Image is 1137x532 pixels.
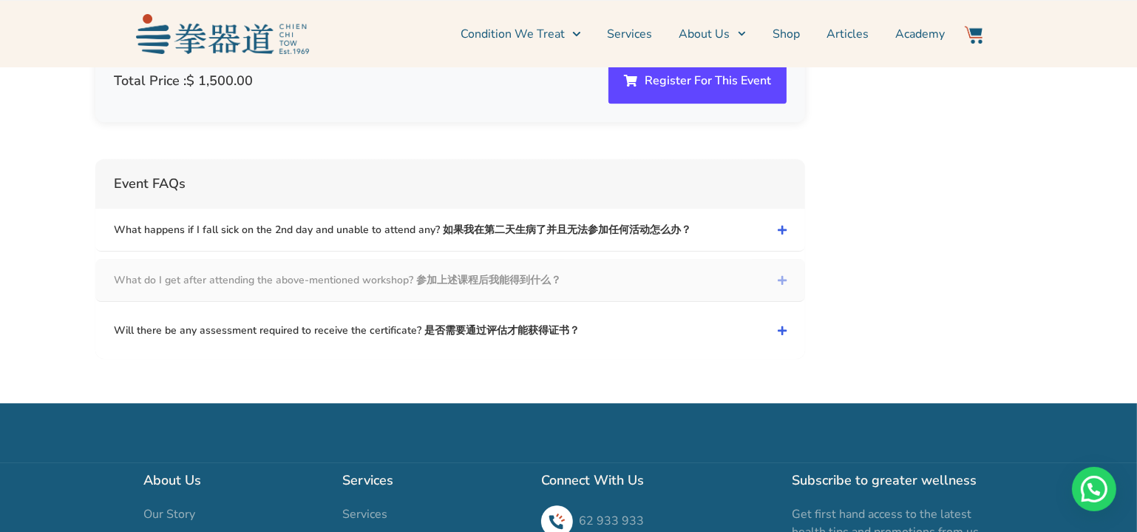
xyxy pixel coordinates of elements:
a: What do I get after attending the above-mentioned workshop? 参加上述课程后我能得到什么？ [95,259,805,301]
a: Shop [773,16,800,53]
a: About Us [679,16,746,53]
span: Our Story [143,505,195,523]
nav: Menu [316,16,945,53]
a: Services [342,505,526,523]
h2: Subscribe to greater wellness [792,470,994,491]
a: Our Story [143,505,327,523]
a: Services [608,16,653,53]
a: Will there be any assessment required to receive the certificate? 是否需要通过评估才能获得证书？ [95,309,805,351]
img: Website Icon-03 [965,26,982,44]
a: What happens if I fall sick on the 2nd day and unable to attend any? 如果我在第二天生病了并且无法参加任何活动怎么办？ [95,209,805,251]
a: Articles [827,16,869,53]
div: Total Price : [114,73,253,90]
a: Condition We Treat [461,16,580,53]
h2: Services [342,470,526,491]
a: Academy [895,16,945,53]
a: 62 933 933 [579,513,644,529]
span: Services [342,505,387,523]
span: $ 1,500.00 [186,73,253,90]
button: Register For This Event [608,58,787,104]
div: Event FAQs [95,159,805,209]
h2: About Us [143,470,327,491]
h2: Connect With Us [541,470,777,491]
